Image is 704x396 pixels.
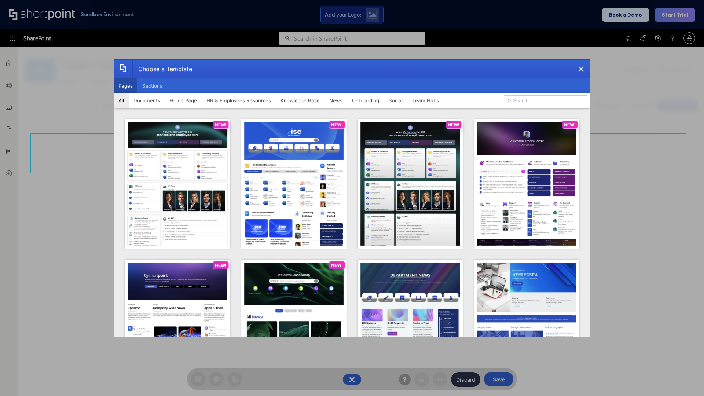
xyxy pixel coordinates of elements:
button: Sections [137,78,167,93]
button: Pages [114,78,137,93]
button: Documents [129,93,165,108]
button: Home Page [165,93,202,108]
button: Onboarding [347,93,384,108]
p: NEW! [331,122,343,128]
input: Search [504,95,587,106]
p: NEW! [331,263,343,268]
button: Knowledge Base [276,93,324,108]
div: Choose a Template [132,60,192,78]
p: NEW! [215,122,227,128]
p: NEW! [564,122,576,128]
p: NEW! [215,263,227,268]
button: Social [384,93,407,108]
p: NEW! [448,122,459,128]
button: HR & Employees Resources [202,93,276,108]
button: News [324,93,347,108]
iframe: Chat Widget [572,311,704,396]
div: template selector [114,59,590,337]
button: All [114,93,129,108]
button: Team Hubs [407,93,444,108]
